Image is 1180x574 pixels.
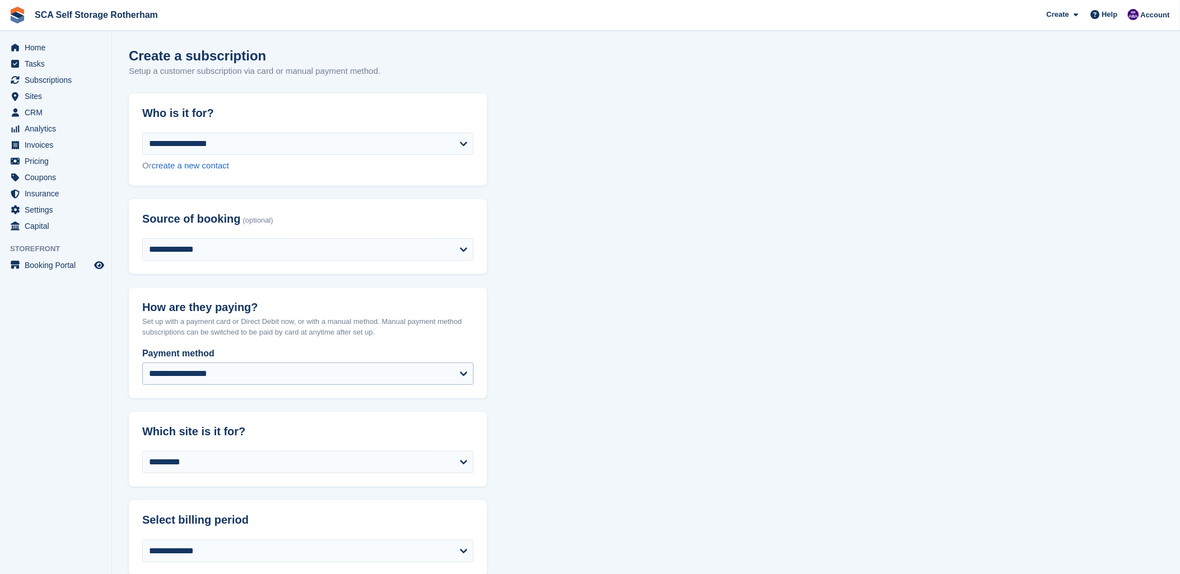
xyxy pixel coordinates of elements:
[129,48,266,63] h1: Create a subscription
[6,137,106,153] a: menu
[6,218,106,234] a: menu
[142,213,241,225] span: Source of booking
[142,301,474,314] h2: How are they paying?
[25,88,92,104] span: Sites
[25,170,92,185] span: Coupons
[129,65,380,78] p: Setup a customer subscription via card or manual payment method.
[25,218,92,234] span: Capital
[142,159,474,172] div: Or
[25,72,92,88] span: Subscriptions
[152,161,229,170] a: create a new contact
[6,202,106,218] a: menu
[9,7,26,23] img: stora-icon-8386f47178a22dfd0bd8f6a31ec36ba5ce8667c1dd55bd0f319d3a0aa187defe.svg
[6,121,106,137] a: menu
[142,107,474,120] h2: Who is it for?
[1047,9,1069,20] span: Create
[25,153,92,169] span: Pricing
[6,56,106,72] a: menu
[6,105,106,120] a: menu
[10,243,111,255] span: Storefront
[142,514,474,526] h2: Select billing period
[25,137,92,153] span: Invoices
[1128,9,1139,20] img: Kelly Neesham
[6,88,106,104] a: menu
[25,40,92,55] span: Home
[25,202,92,218] span: Settings
[142,347,474,360] label: Payment method
[142,425,474,438] h2: Which site is it for?
[142,316,474,338] p: Set up with a payment card or Direct Debit now, or with a manual method. Manual payment method su...
[25,121,92,137] span: Analytics
[6,153,106,169] a: menu
[30,6,162,24] a: SCA Self Storage Rotherham
[25,56,92,72] span: Tasks
[92,258,106,272] a: Preview store
[6,72,106,88] a: menu
[1141,10,1170,21] span: Account
[25,186,92,201] span: Insurance
[6,186,106,201] a: menu
[25,105,92,120] span: CRM
[6,40,106,55] a: menu
[1102,9,1118,20] span: Help
[6,170,106,185] a: menu
[243,217,273,225] span: (optional)
[25,257,92,273] span: Booking Portal
[6,257,106,273] a: menu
